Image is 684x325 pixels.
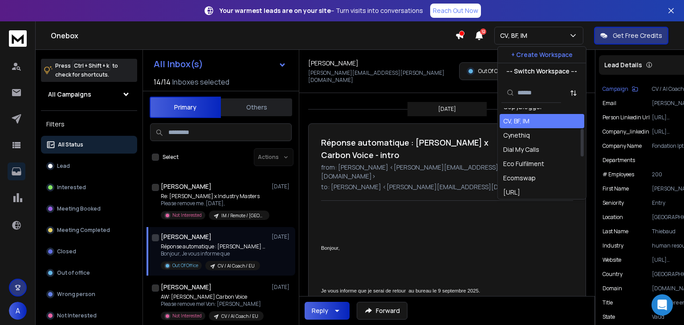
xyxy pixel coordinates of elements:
button: Meeting Completed [41,221,137,239]
p: Reach Out Now [433,6,478,15]
p: company_linkedin [603,128,649,135]
p: Company Name [603,142,642,150]
p: Wrong person [57,291,95,298]
p: Person Linkedin Url [603,114,650,121]
p: Lead Details [604,61,642,69]
div: CV, BF, IM [503,117,529,126]
button: Closed [41,243,137,260]
p: Closed [57,248,76,255]
p: + Create Workspace [511,50,573,59]
p: location [603,214,623,221]
div: Eco Fulfilment [503,159,544,168]
button: Wrong person [41,285,137,303]
p: Not Interested [172,313,202,319]
button: Reply [305,302,350,320]
button: Others [221,97,292,117]
p: Departments [603,157,635,164]
div: [URL] [503,188,520,197]
div: Cynethiq [503,131,530,140]
p: Meeting Booked [57,205,101,212]
p: # Employees [603,171,634,178]
span: Ctrl + Shift + k [73,61,110,71]
p: Meeting Completed [57,227,110,234]
p: title [603,299,613,306]
p: Seniority [603,199,624,207]
p: website [603,256,621,264]
button: Primary [150,97,221,118]
p: CV / AI Coach / EU [221,313,258,320]
span: 14 / 14 [154,77,171,87]
p: to: [PERSON_NAME] <[PERSON_NAME][EMAIL_ADDRESS][DOMAIN_NAME]> [321,183,573,191]
button: Not Interested [41,307,137,325]
button: Meeting Booked [41,200,137,218]
p: Out Of Office [478,68,508,75]
p: IM / Remote / [GEOGRAPHIC_DATA] [221,212,264,219]
button: Lead [41,157,137,175]
p: All Status [58,141,83,148]
p: Email [603,100,616,107]
p: Press to check for shortcuts. [55,61,118,79]
h1: [PERSON_NAME] [308,59,358,68]
p: industry [603,242,623,249]
button: A [9,302,27,320]
p: from: [PERSON_NAME] <[PERSON_NAME][EMAIL_ADDRESS][PERSON_NAME][DOMAIN_NAME]> [321,163,573,181]
button: All Status [41,136,137,154]
strong: Your warmest leads are on your site [220,6,331,15]
div: Dial My Calls [503,145,539,154]
p: Réponse automatique : [PERSON_NAME] x Carbon [161,243,268,250]
p: AW: [PERSON_NAME] Carbon Voice [161,293,264,301]
p: Last Name [603,228,628,235]
button: + Create Workspace [498,47,586,63]
p: Lead [57,162,70,170]
p: Country [603,271,623,278]
p: domain [603,285,622,292]
button: Get Free Credits [594,27,668,45]
p: Campaign [603,85,628,93]
p: – Turn visits into conversations [220,6,423,15]
h1: [PERSON_NAME] [161,283,212,292]
p: Re: [PERSON_NAME] x Industry Masters [161,193,268,200]
p: CV, BF, IM [500,31,531,40]
p: --- Switch Workspace --- [506,67,577,76]
p: Interested [57,184,86,191]
button: Campaign [603,85,638,93]
label: Select [163,154,179,161]
p: [PERSON_NAME][EMAIL_ADDRESS][PERSON_NAME][DOMAIN_NAME] [308,69,444,84]
p: Not Interested [57,312,97,319]
div: Open Intercom Messenger [651,294,673,316]
p: [DATE] [272,284,292,291]
p: Not Interested [172,212,202,219]
p: [DATE] [272,233,292,240]
button: Sort by Sort A-Z [565,84,582,102]
p: Bonjour, Je vous informe que [161,250,268,257]
h3: Filters [41,118,137,130]
span: Je vous informe que je serai de retour au bureau le 9 septembre 2025. [321,288,480,293]
a: Reach Out Now [430,4,481,18]
button: Out of office [41,264,137,282]
p: CV / AI Coach / EU [218,263,255,269]
button: Forward [357,302,407,320]
img: logo [9,30,27,47]
h1: All Inbox(s) [154,60,203,69]
p: Out Of Office [172,262,198,269]
span: Bonjour, [321,245,340,251]
span: 12 [480,28,486,35]
p: Please remove me. [DATE], [161,200,268,207]
p: Get Free Credits [613,31,662,40]
p: First Name [603,185,629,192]
p: State [603,313,615,321]
h3: Inboxes selected [172,77,229,87]
h1: [PERSON_NAME] [161,232,212,241]
p: [DATE] [272,183,292,190]
h1: Réponse automatique : [PERSON_NAME] x Carbon Voice - intro [321,136,514,161]
p: Out of office [57,269,90,276]
button: Interested [41,179,137,196]
h1: Onebox [51,30,455,41]
button: All Campaigns [41,85,137,103]
div: Reply [312,306,328,315]
button: All Inbox(s) [147,55,293,73]
h1: All Campaigns [48,90,91,99]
